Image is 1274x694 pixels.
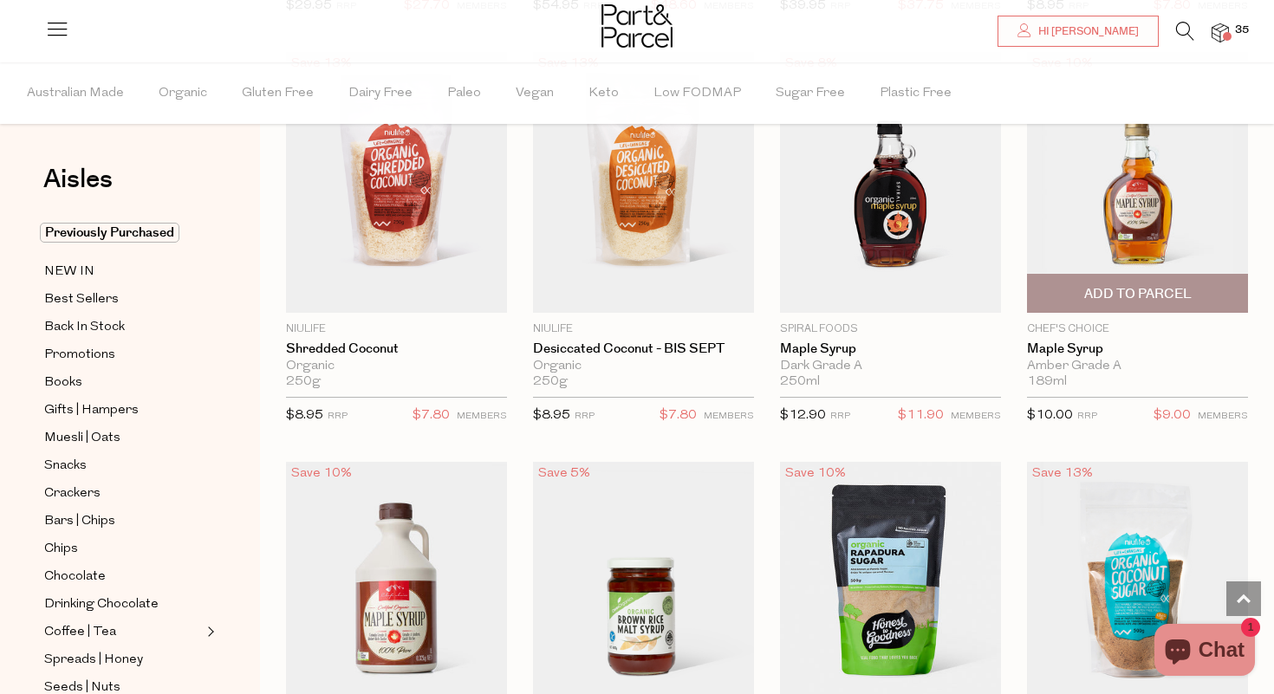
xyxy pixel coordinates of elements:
span: $7.80 [660,405,697,427]
small: MEMBERS [951,412,1001,421]
a: Previously Purchased [44,223,202,243]
a: Coffee | Tea [44,621,202,643]
div: Save 10% [286,462,357,485]
span: Books [44,373,82,393]
span: Sugar Free [776,63,845,124]
img: Maple Syrup [1027,52,1248,313]
a: Hi [PERSON_NAME] [998,16,1159,47]
span: Bars | Chips [44,511,115,532]
a: Desiccated Coconut - BIS SEPT [533,341,754,357]
span: Add To Parcel [1084,285,1192,303]
span: $11.90 [898,405,944,427]
span: Chocolate [44,567,106,587]
a: Crackers [44,483,202,504]
span: Keto [588,63,619,124]
a: Best Sellers [44,289,202,310]
a: Books [44,372,202,393]
span: Gifts | Hampers [44,400,139,421]
p: Niulife [533,321,754,337]
span: Plastic Free [880,63,952,124]
a: Chocolate [44,566,202,587]
span: $8.95 [533,409,570,422]
span: Spreads | Honey [44,650,143,671]
span: Gluten Free [242,63,314,124]
a: Chips [44,538,202,560]
a: 35 [1212,23,1229,42]
span: Low FODMAP [653,63,741,124]
span: Best Sellers [44,289,119,310]
span: 250ml [780,374,820,390]
small: MEMBERS [704,412,754,421]
span: Chips [44,539,78,560]
div: Amber Grade A [1027,359,1248,374]
p: Niulife [286,321,507,337]
small: RRP [328,412,348,421]
div: Dark Grade A [780,359,1001,374]
small: RRP [1077,412,1097,421]
span: Paleo [447,63,481,124]
span: Hi [PERSON_NAME] [1034,24,1139,39]
img: Part&Parcel [601,4,673,48]
small: RRP [830,412,850,421]
img: Desiccated Coconut - BIS SEPT [533,52,754,313]
span: Crackers [44,483,101,504]
span: $9.00 [1154,405,1191,427]
a: Snacks [44,455,202,477]
a: Spreads | Honey [44,649,202,671]
a: Muesli | Oats [44,427,202,449]
div: Organic [533,359,754,374]
span: Drinking Chocolate [44,594,159,615]
div: Save 13% [1027,462,1098,485]
span: Coffee | Tea [44,622,116,643]
span: Previously Purchased [40,223,179,243]
a: NEW IN [44,261,202,282]
span: NEW IN [44,262,94,282]
span: $10.00 [1027,409,1073,422]
a: Promotions [44,344,202,366]
span: Muesli | Oats [44,428,120,449]
p: Spiral Foods [780,321,1001,337]
span: 250g [533,374,568,390]
div: Save 5% [533,462,595,485]
div: Save 10% [780,462,851,485]
p: Chef's Choice [1027,321,1248,337]
small: RRP [575,412,595,421]
span: Vegan [516,63,554,124]
a: Gifts | Hampers [44,399,202,421]
button: Add To Parcel [1027,274,1248,313]
span: Promotions [44,345,115,366]
img: Shredded Coconut [286,52,507,313]
a: Aisles [43,166,113,210]
span: 189ml [1027,374,1067,390]
small: MEMBERS [1198,412,1248,421]
inbox-online-store-chat: Shopify online store chat [1149,624,1260,680]
span: 250g [286,374,321,390]
span: Snacks [44,456,87,477]
a: Back In Stock [44,316,202,338]
span: 35 [1231,23,1253,38]
span: Aisles [43,160,113,198]
span: Back In Stock [44,317,125,338]
small: MEMBERS [457,412,507,421]
span: $7.80 [413,405,450,427]
img: Maple Syrup [780,52,1001,313]
span: Organic [159,63,207,124]
a: Shredded Coconut [286,341,507,357]
a: Drinking Chocolate [44,593,202,615]
span: $8.95 [286,409,323,422]
button: Expand/Collapse Coffee | Tea [203,621,215,642]
div: Organic [286,359,507,374]
span: $12.90 [780,409,826,422]
a: Bars | Chips [44,510,202,532]
span: Dairy Free [348,63,413,124]
a: Maple Syrup [780,341,1001,357]
a: Maple Syrup [1027,341,1248,357]
span: Australian Made [27,63,124,124]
